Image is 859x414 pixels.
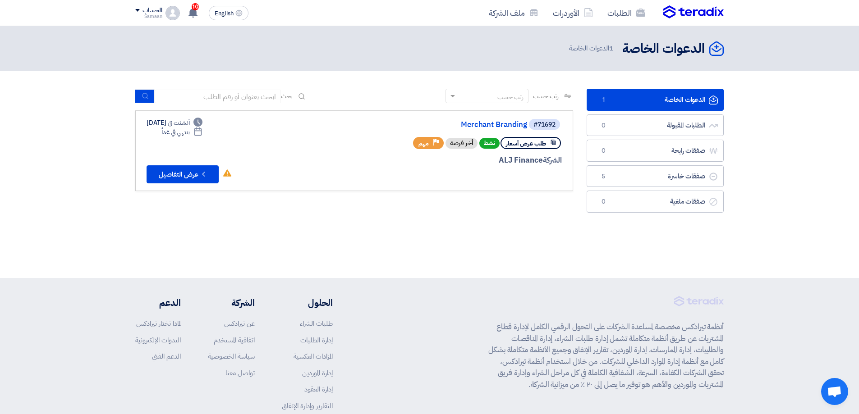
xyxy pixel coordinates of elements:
a: ملف الشركة [482,2,546,23]
button: عرض التفاصيل [147,165,219,183]
a: Merchant Branding [347,121,527,129]
span: بحث [281,91,293,101]
a: الندوات الإلكترونية [135,335,181,345]
div: Samaan [135,14,162,19]
a: عن تيرادكس [224,318,255,328]
p: أنظمة تيرادكس مخصصة لمساعدة الشركات على التحول الرقمي الكامل لإدارة قطاع المشتريات عن طريق أنظمة ... [488,321,724,390]
a: اتفاقية المستخدم [214,335,255,345]
img: profile_test.png [165,6,180,20]
div: #71692 [533,122,556,128]
a: صفقات رابحة0 [587,140,724,162]
a: الطلبات المقبولة0 [587,114,724,136]
span: 10 [192,3,199,10]
div: [DATE] [147,118,202,127]
a: تواصل معنا [225,368,255,378]
a: سياسة الخصوصية [208,351,255,361]
button: English [209,6,248,20]
span: طلب عرض أسعار [506,139,546,148]
div: ALJ Finance [345,155,562,166]
div: Open chat [821,378,848,405]
a: إدارة الموردين [302,368,333,378]
div: رتب حسب [497,92,524,102]
li: الشركة [208,296,255,309]
span: رتب حسب [533,91,559,101]
li: الحلول [282,296,333,309]
a: الطلبات [600,2,652,23]
span: أنشئت في [168,118,189,127]
div: أخر فرصة [446,138,478,149]
span: الدعوات الخاصة [569,43,615,54]
span: 0 [598,121,609,130]
li: الدعم [135,296,181,309]
span: 0 [598,146,609,155]
h2: الدعوات الخاصة [622,40,705,58]
span: 1 [598,96,609,105]
div: غداً [161,127,202,137]
a: إدارة العقود [304,384,333,394]
span: 0 [598,197,609,206]
a: إدارة الطلبات [300,335,333,345]
span: الشركة [543,155,562,166]
input: ابحث بعنوان أو رقم الطلب [155,90,281,103]
a: طلبات الشراء [300,318,333,328]
a: صفقات ملغية0 [587,191,724,213]
a: لماذا تختار تيرادكس [136,318,181,328]
a: المزادات العكسية [294,351,333,361]
a: الأوردرات [546,2,600,23]
a: الدعوات الخاصة1 [587,89,724,111]
a: صفقات خاسرة5 [587,165,724,187]
div: الحساب [142,7,162,14]
a: الدعم الفني [152,351,181,361]
span: English [215,10,234,17]
span: 1 [609,43,613,53]
img: Teradix logo [663,5,724,19]
span: ينتهي في [171,127,189,137]
span: نشط [479,138,500,149]
span: مهم [418,139,429,148]
span: 5 [598,172,609,181]
a: التقارير وإدارة الإنفاق [282,401,333,411]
